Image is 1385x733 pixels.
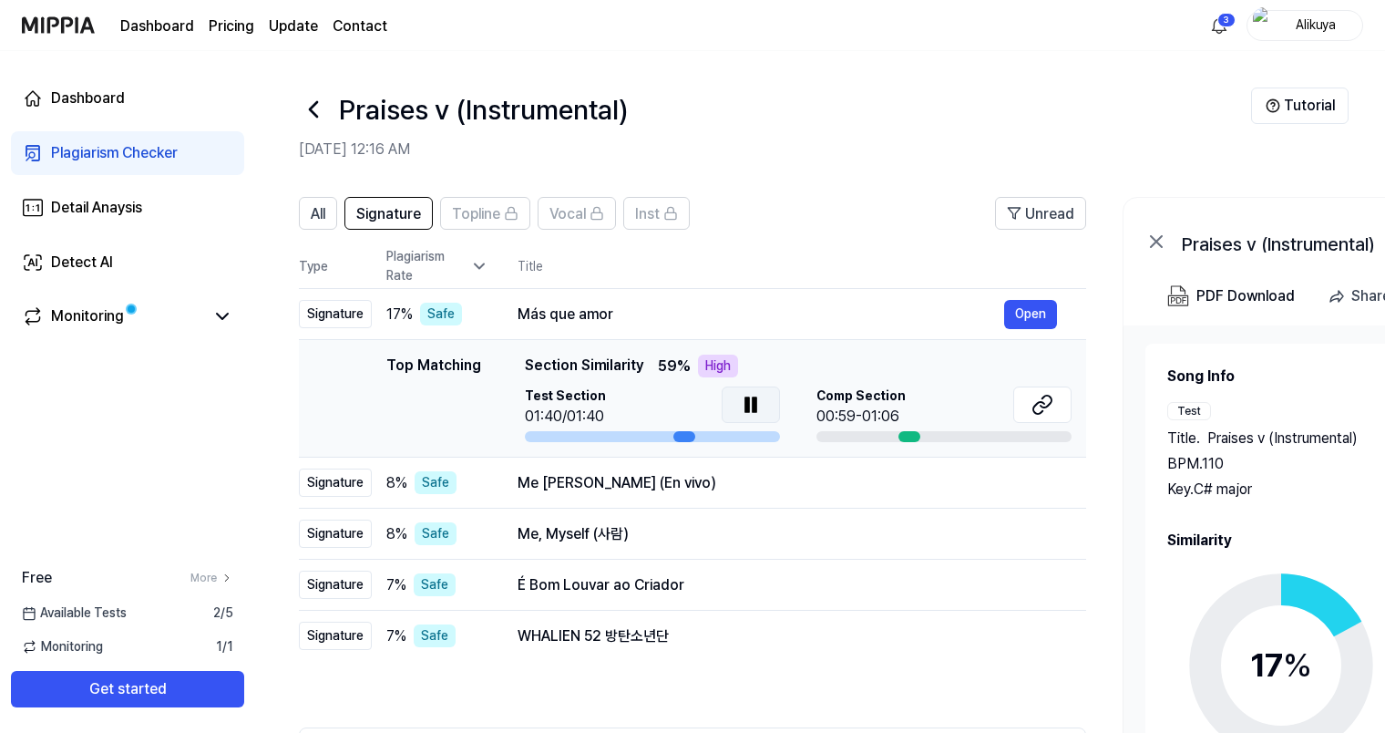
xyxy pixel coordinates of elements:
[420,303,462,325] div: Safe
[1004,300,1057,329] button: Open
[995,197,1086,230] button: Unread
[518,472,1057,494] div: Me [PERSON_NAME] (En vivo)
[213,604,233,623] span: 2 / 5
[299,571,372,599] div: Signature
[22,637,103,656] span: Monitoring
[299,139,1251,160] h2: [DATE] 12:16 AM
[414,573,456,596] div: Safe
[311,203,325,225] span: All
[518,574,1057,596] div: É Bom Louvar ao Criador
[525,387,606,406] span: Test Section
[518,625,1057,647] div: WHALIEN 52 방탄소년단
[1208,15,1230,36] img: 알림
[386,574,406,596] span: 7 %
[299,244,372,289] th: Type
[1167,428,1200,449] span: Title .
[333,15,387,37] a: Contact
[299,300,372,328] div: Signature
[11,77,244,120] a: Dashboard
[518,244,1086,288] th: Title
[1250,641,1312,690] div: 17
[386,355,481,442] div: Top Matching
[1207,428,1358,449] span: Praises v (Instrumental)
[209,15,254,37] a: Pricing
[623,197,690,230] button: Inst
[11,671,244,707] button: Get started
[269,15,318,37] a: Update
[11,186,244,230] a: Detail Anaysis
[415,522,457,545] div: Safe
[549,203,586,225] span: Vocal
[51,88,125,109] div: Dashboard
[525,355,643,377] span: Section Similarity
[1266,98,1280,113] img: Help
[1205,11,1234,40] button: 알림3
[216,637,233,656] span: 1 / 1
[816,387,906,406] span: Comp Section
[525,406,606,428] div: 01:40/01:40
[51,252,113,274] div: Detect AI
[452,203,500,225] span: Topline
[1251,88,1349,124] button: Tutorial
[386,625,406,647] span: 7 %
[1217,13,1236,27] div: 3
[386,523,407,545] span: 8 %
[11,131,244,175] a: Plagiarism Checker
[51,142,178,164] div: Plagiarism Checker
[635,203,660,225] span: Inst
[816,406,906,428] div: 00:59-01:06
[51,197,142,219] div: Detail Anaysis
[22,305,204,327] a: Monitoring
[415,471,457,494] div: Safe
[698,355,738,377] div: High
[1025,203,1074,225] span: Unread
[299,197,337,230] button: All
[1164,278,1298,315] button: PDF Download
[22,604,127,623] span: Available Tests
[22,567,52,589] span: Free
[356,203,421,225] span: Signature
[51,305,124,327] div: Monitoring
[299,622,372,650] div: Signature
[414,625,456,647] div: Safe
[386,472,407,494] span: 8 %
[518,304,1004,325] div: Más que amor
[299,520,372,548] div: Signature
[11,241,244,284] a: Detect AI
[1196,284,1295,308] div: PDF Download
[190,570,233,586] a: More
[1167,402,1211,420] div: Test
[120,15,194,37] a: Dashboard
[538,197,616,230] button: Vocal
[339,89,628,130] h1: Praises v (Instrumental)
[518,523,1057,545] div: Me, Myself (사람)
[658,356,691,377] span: 59 %
[299,469,372,497] div: Signature
[440,197,530,230] button: Topline
[1283,645,1312,685] span: %
[1167,285,1189,307] img: PDF Download
[1280,15,1351,35] div: Alikuya
[386,304,413,325] span: 17 %
[344,197,433,230] button: Signature
[1246,10,1363,41] button: profileAlikuya
[386,247,488,285] div: Plagiarism Rate
[1253,7,1275,44] img: profile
